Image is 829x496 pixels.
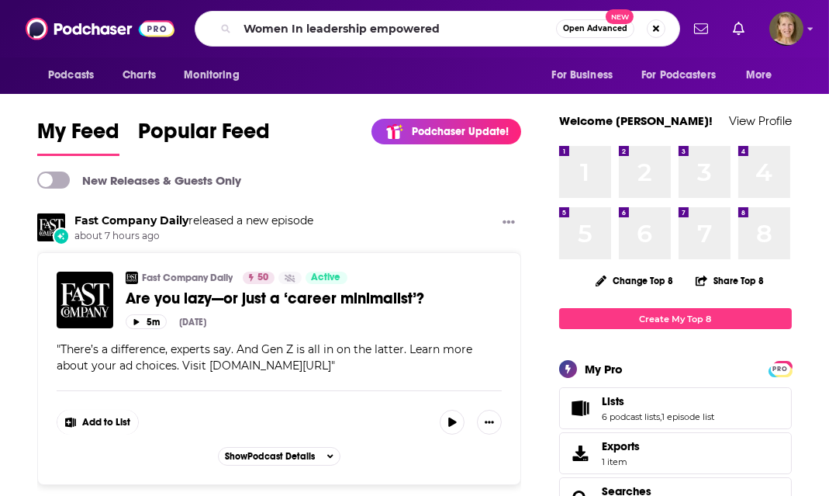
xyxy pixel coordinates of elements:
img: Fast Company Daily [37,213,65,241]
span: Exports [602,439,640,453]
button: open menu [37,61,114,90]
span: New [606,9,634,24]
span: For Podcasters [641,64,716,86]
span: Add to List [82,417,130,428]
div: New Episode [53,227,70,245]
span: Are you lazy—or just a ‘career minimalist’? [126,289,424,308]
a: My Feed [37,118,119,156]
img: User Profile [769,12,803,46]
a: Active [306,272,347,284]
a: PRO [771,362,789,374]
span: , [660,411,661,422]
img: Are you lazy—or just a ‘career minimalist’? [57,272,113,328]
span: 50 [257,270,268,286]
a: Fast Company Daily [74,213,188,227]
a: Fast Company Daily [142,272,233,284]
a: 6 podcast lists [602,411,660,422]
button: Change Top 8 [586,271,682,290]
a: Lists [565,397,596,419]
button: Share Top 8 [695,265,765,296]
a: Show notifications dropdown [727,16,751,42]
p: Podchaser Update! [412,125,509,138]
span: 1 item [602,456,640,467]
span: Lists [559,387,792,429]
div: My Pro [585,362,623,376]
span: Show Podcast Details [225,451,315,462]
button: Show profile menu [769,12,803,46]
span: " " [57,342,472,373]
span: Exports [565,442,596,464]
span: Open Advanced [563,25,627,33]
button: open menu [735,61,792,90]
button: ShowPodcast Details [218,447,340,466]
span: Lists [602,394,624,408]
span: More [746,64,772,86]
span: Logged in as tvdockum [769,12,803,46]
span: Podcasts [48,64,94,86]
a: Create My Top 8 [559,308,792,329]
span: Active [312,270,341,286]
span: There’s a difference, experts say. And Gen Z is all in on the latter. Learn more about your ad ch... [57,342,472,373]
button: 5m [126,314,167,329]
h3: released a new episode [74,213,313,228]
button: open menu [541,61,632,90]
button: Show More Button [496,213,521,233]
a: Popular Feed [138,118,270,156]
div: [DATE] [179,317,206,328]
span: For Business [551,64,613,86]
a: Lists [602,394,714,408]
a: Are you lazy—or just a ‘career minimalist’? [126,289,502,308]
span: Popular Feed [138,118,270,154]
a: Charts [112,61,165,90]
a: View Profile [729,113,792,128]
button: Show More Button [57,410,138,435]
img: Podchaser - Follow, Share and Rate Podcasts [26,14,174,43]
a: New Releases & Guests Only [37,172,241,189]
input: Search podcasts, credits, & more... [237,16,556,41]
a: 50 [243,272,275,284]
a: Show notifications dropdown [688,16,714,42]
span: PRO [771,363,789,375]
button: Show More Button [477,410,502,435]
a: 1 episode list [661,411,714,422]
img: Fast Company Daily [126,272,138,284]
a: Exports [559,432,792,474]
span: Charts [123,64,156,86]
span: about 7 hours ago [74,230,313,243]
a: Welcome [PERSON_NAME]! [559,113,713,128]
button: open menu [631,61,738,90]
button: open menu [173,61,259,90]
button: Open AdvancedNew [556,19,634,38]
span: Monitoring [184,64,239,86]
div: Search podcasts, credits, & more... [195,11,680,47]
span: My Feed [37,118,119,154]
